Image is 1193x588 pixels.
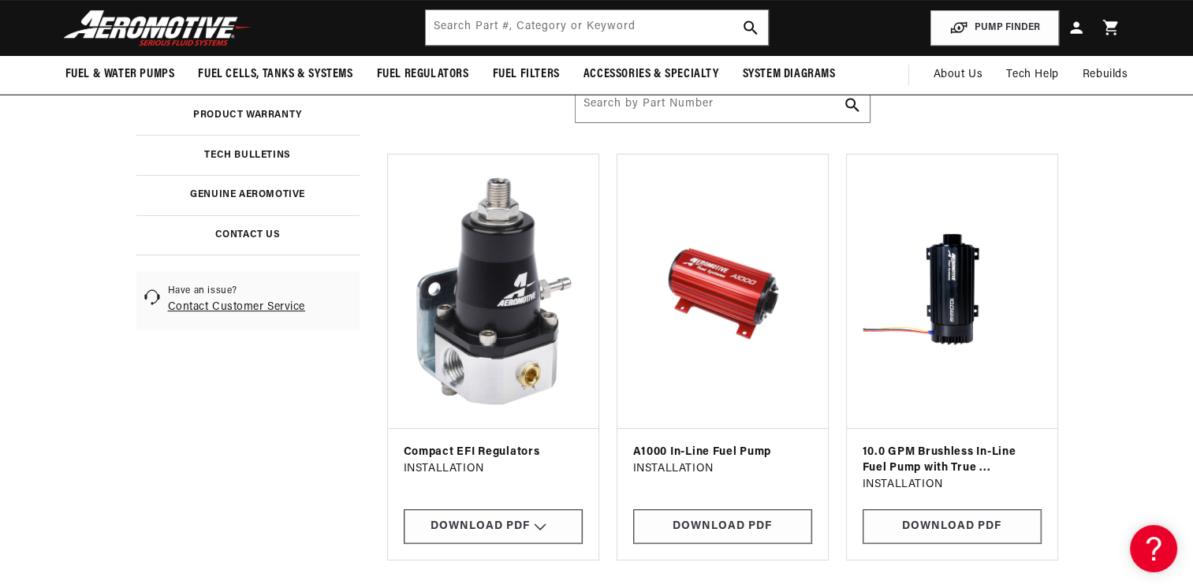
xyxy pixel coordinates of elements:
p: INSTALLATION [404,460,583,478]
img: Aeromotive [59,9,256,47]
span: Fuel & Water Pumps [65,66,175,83]
h3: 10.0 GPM Brushless In-Line Fuel Pump with True ... [863,445,1042,475]
span: Fuel Filters [493,66,560,83]
button: search button [733,10,768,45]
h3: A1000 In-Line Fuel Pump [633,445,812,460]
input: Search by Part Number, Category or Keyword [426,10,768,45]
span: System Diagrams [743,66,836,83]
span: Accessories & Specialty [583,66,719,83]
button: Search Part #, Category or Keyword [835,87,870,122]
summary: System Diagrams [731,56,848,93]
summary: Fuel & Water Pumps [54,56,187,93]
img: Compact EFI Regulators [401,167,585,416]
summary: Fuel Filters [481,56,572,93]
p: INSTALLATION [633,460,812,478]
a: Contact Customer Service [168,301,305,313]
summary: Fuel Cells, Tanks & Systems [186,56,364,93]
a: Download PDF [863,509,1042,545]
a: About Us [921,56,994,94]
img: 10.0 GPM Brushless In-Line Fuel Pump with True Variable Speed Controller [863,170,1042,412]
p: INSTALLATION [863,476,1042,493]
span: Fuel Regulators [377,66,469,83]
img: f0651643a7f44886f2c866e5b7d603d3_a49590f3-ee09-4f48-a717-158803b2d4bb.jpg [633,170,812,412]
span: Have an issue? [168,285,305,298]
span: Rebuilds [1083,66,1128,84]
input: Search Part #, Category or Keyword [576,87,870,122]
summary: Tech Help [994,56,1070,94]
span: Fuel Cells, Tanks & Systems [198,66,352,83]
summary: Fuel Regulators [365,56,481,93]
summary: Accessories & Specialty [572,56,731,93]
h3: Compact EFI Regulators [404,445,583,460]
a: Download PDF [633,509,812,545]
span: Tech Help [1006,66,1058,84]
button: PUMP FINDER [930,10,1059,46]
span: About Us [933,69,982,80]
summary: Rebuilds [1071,56,1140,94]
